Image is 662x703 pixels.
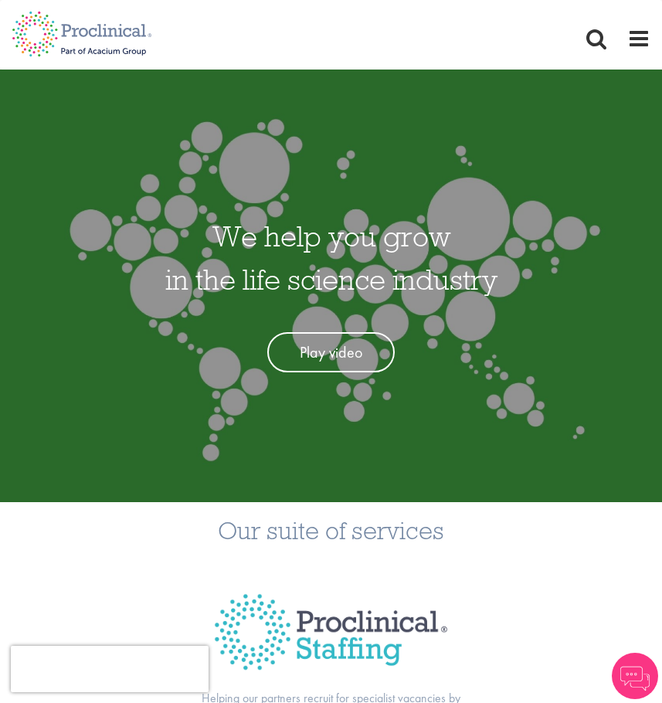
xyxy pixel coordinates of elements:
iframe: reCAPTCHA [11,646,209,692]
img: Chatbot [612,653,658,699]
a: Play video [267,332,395,373]
img: Proclinical Title [195,574,467,690]
h3: Our suite of services [12,518,650,543]
h1: We help you grow in the life science industry [165,215,497,301]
